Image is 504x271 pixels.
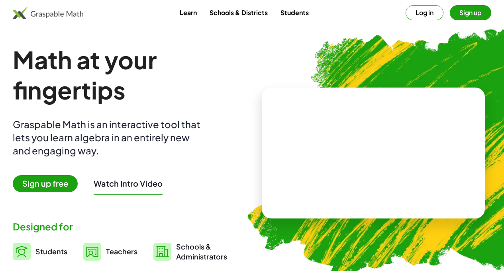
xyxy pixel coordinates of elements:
button: Sign up [450,5,491,20]
button: Log in [406,5,443,20]
button: Watch Intro Video [94,178,163,189]
span: Students [35,247,67,256]
h1: Math at your fingertips [13,45,249,105]
a: Teachers [83,242,137,261]
div: Graspable Math is an interactive tool that lets you learn algebra in an entirely new and engaging... [13,118,204,157]
video: What is this? This is dynamic math notation. Dynamic math notation plays a central role in how Gr... [314,123,433,183]
img: svg%3e [13,243,31,260]
a: Students [274,5,315,20]
a: Learn [173,5,203,20]
img: svg%3e [83,243,101,261]
div: Designed for [13,220,249,233]
img: svg%3e [153,243,171,261]
a: Schools & Districts [203,5,274,20]
a: Students [13,242,67,261]
span: Sign up free [13,175,78,192]
span: Teachers [106,247,137,256]
a: Schools &Administrators [153,242,227,261]
span: Schools & Administrators [176,242,227,261]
